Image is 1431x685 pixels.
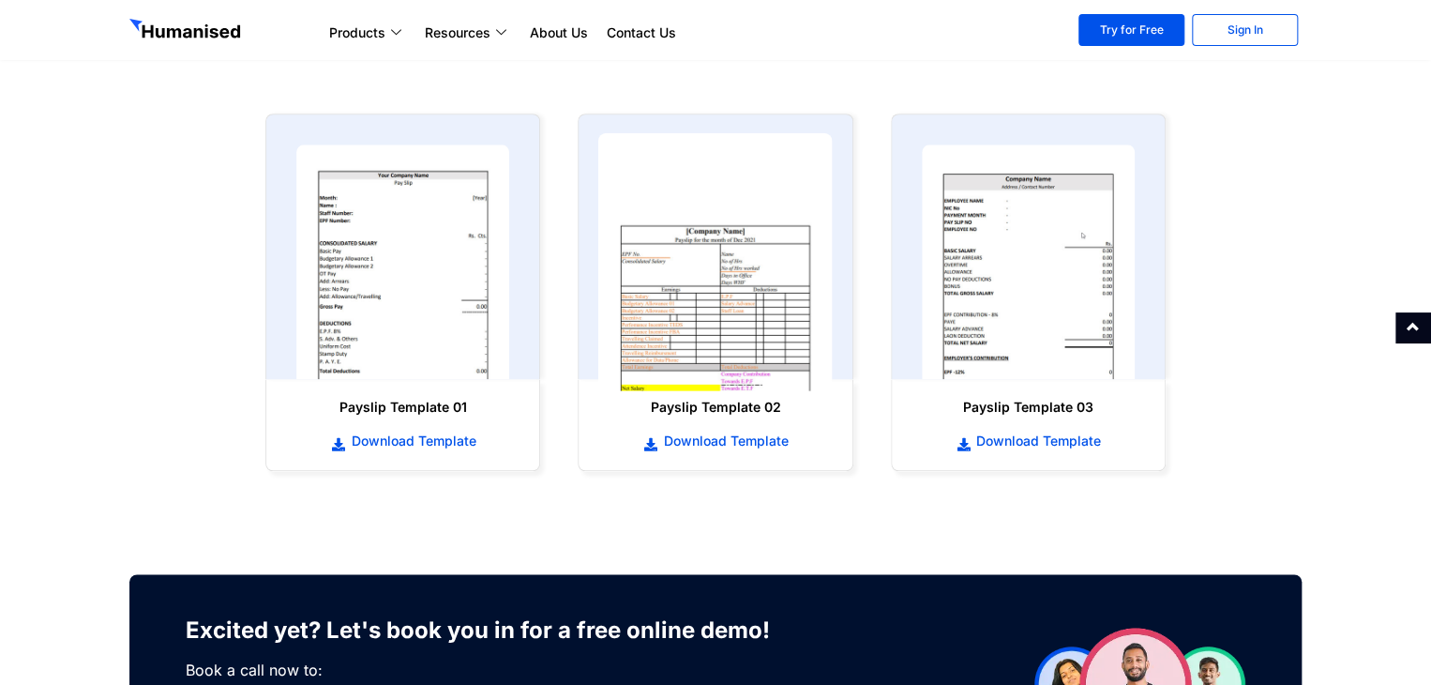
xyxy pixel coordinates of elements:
span: Download Template [659,432,789,450]
span: Download Template [346,432,475,450]
img: payslip template [598,133,833,391]
a: Resources [415,22,520,44]
a: Sign In [1192,14,1298,46]
a: Contact Us [597,22,685,44]
h6: Payslip Template 02 [597,398,833,417]
a: Download Template [911,431,1146,451]
a: About Us [520,22,597,44]
span: Download Template [972,432,1101,450]
p: Book a call now to: [186,659,800,681]
a: Download Template [285,431,520,451]
img: payslip template [296,145,509,379]
h6: Payslip Template 01 [285,398,520,417]
h3: Excited yet? Let's book you in for a free online demo! [186,612,800,649]
img: payslip template [922,145,1135,379]
a: Products [320,22,415,44]
a: Download Template [597,431,833,451]
h6: Payslip Template 03 [911,398,1146,417]
img: GetHumanised Logo [129,19,244,43]
a: Try for Free [1078,14,1184,46]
